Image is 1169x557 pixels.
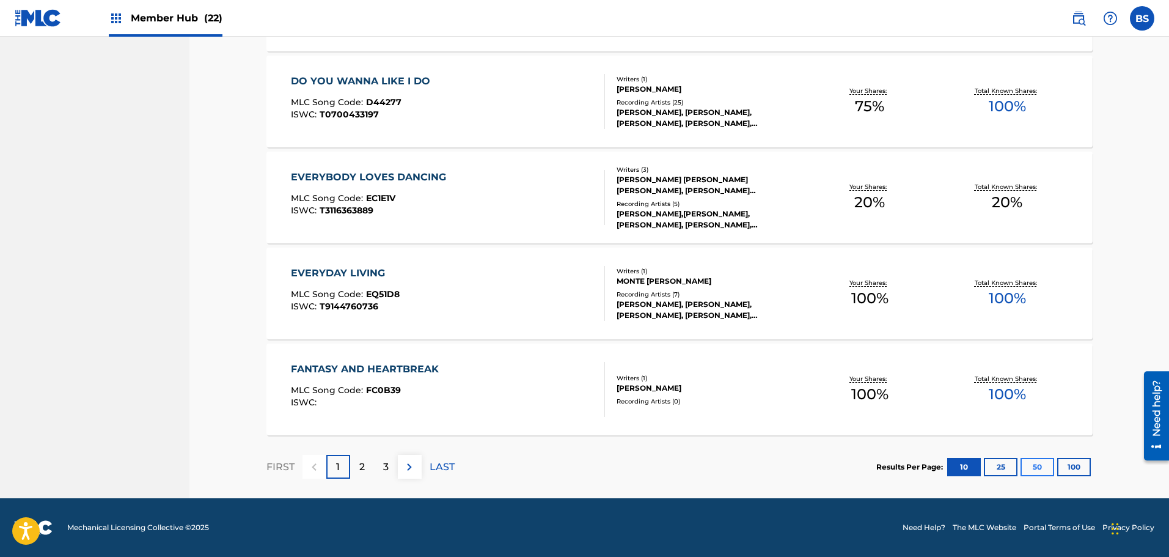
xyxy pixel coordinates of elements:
[903,522,945,533] a: Need Help?
[291,266,400,281] div: EVERYDAY LIVING
[266,248,1093,339] a: EVERYDAY LIVINGMLC Song Code:EQ51D8ISWC:T9144760736Writers (1)MONTE [PERSON_NAME]Recording Artist...
[366,385,401,396] span: FC0B39
[15,520,53,535] img: logo
[1103,11,1118,26] img: help
[204,12,222,24] span: (22)
[266,344,1093,435] a: FANTASY AND HEARTBREAKMLC Song Code:FC0B39ISWC:Writers (1)[PERSON_NAME]Recording Artists (0)Your ...
[1135,366,1169,465] iframe: Resource Center
[989,95,1026,117] span: 100 %
[366,193,395,204] span: EC1E1V
[975,278,1040,287] p: Total Known Shares:
[359,460,365,474] p: 2
[975,182,1040,191] p: Total Known Shares:
[617,174,801,196] div: [PERSON_NAME] [PERSON_NAME] [PERSON_NAME], [PERSON_NAME] [PERSON_NAME]
[291,362,445,377] div: FANTASY AND HEARTBREAK
[992,191,1022,213] span: 20 %
[291,397,320,408] span: ISWC :
[266,56,1093,147] a: DO YOU WANNA LIKE I DOMLC Song Code:D44277ISWC:T0700433197Writers (1)[PERSON_NAME]Recording Artis...
[989,287,1026,309] span: 100 %
[855,95,884,117] span: 75 %
[975,86,1040,95] p: Total Known Shares:
[1130,6,1154,31] div: User Menu
[336,460,340,474] p: 1
[617,290,801,299] div: Recording Artists ( 7 )
[975,374,1040,383] p: Total Known Shares:
[383,460,389,474] p: 3
[266,152,1093,243] a: EVERYBODY LOVES DANCINGMLC Song Code:EC1E1VISWC:T3116363889Writers (3)[PERSON_NAME] [PERSON_NAME]...
[617,267,801,276] div: Writers ( 1 )
[291,289,366,300] span: MLC Song Code :
[876,462,946,473] p: Results Per Page:
[617,208,801,231] div: [PERSON_NAME],[PERSON_NAME], [PERSON_NAME], [PERSON_NAME], [PERSON_NAME], [PERSON_NAME]
[617,199,801,208] div: Recording Artists ( 5 )
[617,165,801,174] div: Writers ( 3 )
[67,522,209,533] span: Mechanical Licensing Collective © 2025
[291,97,366,108] span: MLC Song Code :
[291,109,320,120] span: ISWC :
[1057,458,1091,476] button: 100
[617,374,801,383] div: Writers ( 1 )
[617,397,801,406] div: Recording Artists ( 0 )
[320,109,379,120] span: T0700433197
[291,205,320,216] span: ISWC :
[291,193,366,204] span: MLC Song Code :
[1108,498,1169,557] iframe: Chat Widget
[1024,522,1095,533] a: Portal Terms of Use
[953,522,1016,533] a: The MLC Website
[266,460,295,474] p: FIRST
[366,289,400,300] span: EQ51D8
[854,191,885,213] span: 20 %
[109,11,123,26] img: Top Rightsholders
[617,107,801,129] div: [PERSON_NAME], [PERSON_NAME], [PERSON_NAME], [PERSON_NAME], [PERSON_NAME]
[291,301,320,312] span: ISWC :
[851,287,889,309] span: 100 %
[291,74,436,89] div: DO YOU WANNA LIKE I DO
[366,97,401,108] span: D44277
[617,276,801,287] div: MONTE [PERSON_NAME]
[849,182,890,191] p: Your Shares:
[320,301,378,312] span: T9144760736
[430,460,455,474] p: LAST
[1102,522,1154,533] a: Privacy Policy
[131,11,222,25] span: Member Hub
[989,383,1026,405] span: 100 %
[617,84,801,95] div: [PERSON_NAME]
[1112,511,1119,547] div: Drag
[1066,6,1091,31] a: Public Search
[402,460,417,474] img: right
[849,374,890,383] p: Your Shares:
[291,385,366,396] span: MLC Song Code :
[320,205,373,216] span: T3116363889
[617,75,801,84] div: Writers ( 1 )
[984,458,1017,476] button: 25
[617,98,801,107] div: Recording Artists ( 25 )
[849,278,890,287] p: Your Shares:
[1098,6,1123,31] div: Help
[851,383,889,405] span: 100 %
[291,170,452,185] div: EVERYBODY LOVES DANCING
[849,86,890,95] p: Your Shares:
[15,9,62,27] img: MLC Logo
[947,458,981,476] button: 10
[1021,458,1054,476] button: 50
[617,299,801,321] div: [PERSON_NAME], [PERSON_NAME], [PERSON_NAME], [PERSON_NAME], [PERSON_NAME]
[1071,11,1086,26] img: search
[617,383,801,394] div: [PERSON_NAME]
